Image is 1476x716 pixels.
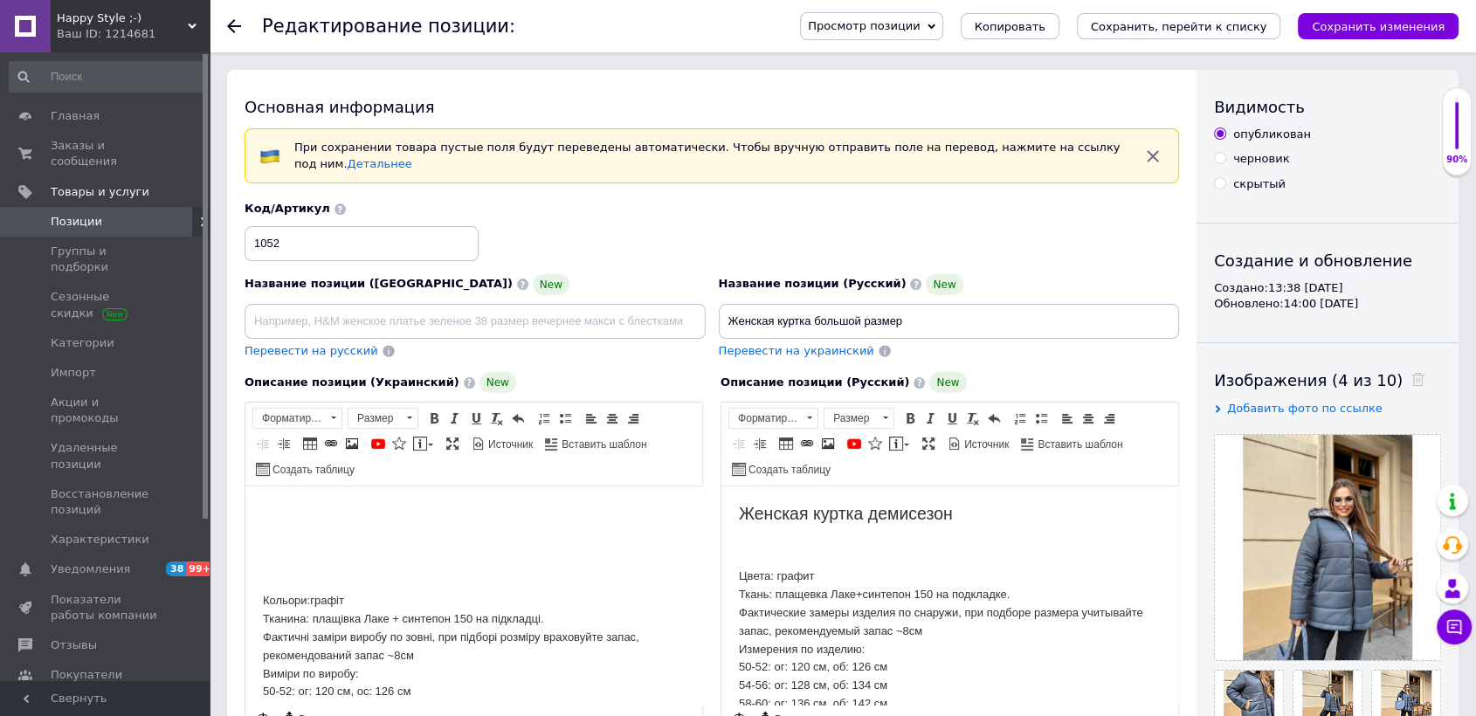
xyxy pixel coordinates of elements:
span: Позиции [51,214,102,230]
div: Создано: 13:38 [DATE] [1214,280,1441,296]
body: Визуальный текстовый редактор, CE2F6880-DA0D-4DDB-8EBD-55972DBE811B [17,17,439,287]
a: Вставить / удалить маркированный список [555,409,575,428]
span: Happy Style ;-) [57,10,188,26]
span: New [479,372,516,393]
span: Размер [824,409,877,428]
span: Удаленные позиции [51,440,162,472]
a: По левому краю [1058,409,1077,428]
a: Создать таблицу [729,459,833,478]
span: Группы и подборки [51,244,162,275]
div: Создание и обновление [1214,250,1441,272]
span: Код/Артикул [245,202,330,215]
span: Форматирование [253,409,325,428]
span: Отзывы [51,637,97,653]
a: Размер [348,408,418,429]
a: Полужирный (Ctrl+B) [424,409,444,428]
div: 90% Качество заполнения [1442,87,1472,176]
a: Вставить шаблон [542,434,649,453]
span: Восстановление позиций [51,486,162,518]
span: New [926,274,962,295]
div: Вернуться назад [227,19,241,33]
a: Подчеркнутый (Ctrl+U) [942,409,962,428]
a: Создать таблицу [253,459,357,478]
span: Характеристики [51,532,149,547]
span: Просмотр позиции [808,19,920,32]
iframe: Визуальный текстовый редактор, 57BC6411-A318-4916-9D87-A00199B03B79 [721,486,1178,705]
a: Источник [945,434,1011,453]
a: Размер [824,408,894,429]
a: Изображение [818,434,838,453]
a: Вставить иконку [866,434,885,453]
span: Добавить фото по ссылке [1227,402,1383,415]
span: Описание позиции (Украинский) [245,375,459,389]
span: Вставить шаблон [1035,437,1122,452]
div: Изображения (4 из 10) [1214,369,1441,391]
span: New [929,372,966,393]
span: Источник [486,437,533,452]
span: Создать таблицу [270,463,355,478]
i: Сохранить, перейти к списку [1091,20,1267,33]
a: Форматирование [728,408,818,429]
button: Сохранить изменения [1298,13,1459,39]
a: По левому краю [582,409,601,428]
div: опубликован [1233,127,1311,142]
div: Видимость [1214,96,1441,118]
div: скрытый [1233,176,1286,192]
span: Название позиции ([GEOGRAPHIC_DATA]) [245,277,513,290]
button: Сохранить, перейти к списку [1077,13,1281,39]
a: По правому краю [624,409,643,428]
span: Вставить шаблон [559,437,646,452]
button: Копировать [961,13,1059,39]
span: Перевести на русский [245,344,378,357]
a: По правому краю [1100,409,1119,428]
a: Отменить (Ctrl+Z) [508,409,528,428]
a: Убрать форматирование [487,409,507,428]
input: Например, H&M женское платье зеленое 38 размер вечернее макси с блестками [245,304,706,339]
h2: Женская куртка демисезон [17,17,439,38]
iframe: Визуальный текстовый редактор, CE2F6880-DA0D-4DDB-8EBD-55972DBE811B [245,486,702,705]
input: Поиск [9,61,205,93]
i: Сохранить изменения [1312,20,1445,33]
a: Вставить сообщение [410,434,436,453]
a: Вставить/Редактировать ссылку (Ctrl+L) [321,434,341,453]
div: Ваш ID: 1214681 [57,26,210,42]
a: По центру [603,409,622,428]
a: Курсив (Ctrl+I) [445,409,465,428]
a: Вставить шаблон [1018,434,1125,453]
a: Вставить/Редактировать ссылку (Ctrl+L) [797,434,817,453]
span: Источник [962,437,1009,452]
span: Размер [348,409,401,428]
a: Изображение [342,434,362,453]
h1: Редактирование позиции: [262,16,515,37]
span: Создать таблицу [746,463,831,478]
span: Товары и услуги [51,184,149,200]
a: Детальнее [347,157,411,170]
a: Развернуть [919,434,938,453]
a: Развернуть [443,434,462,453]
a: Увеличить отступ [274,434,293,453]
a: Источник [469,434,535,453]
button: Чат с покупателем [1437,609,1472,644]
a: Отменить (Ctrl+Z) [984,409,1004,428]
input: Например, H&M женское платье зеленое 38 размер вечернее макси с блестками [719,304,1180,339]
a: Увеличить отступ [750,434,769,453]
a: Форматирование [252,408,342,429]
body: Визуальный текстовый редактор, 57BC6411-A318-4916-9D87-A00199B03B79 [17,17,439,322]
a: Таблица [300,434,320,453]
p: Цвета: графит Ткань: плащевка Лаке+синтепон 150 на подкладке. Фактические замеры изделия по снару... [17,81,439,263]
span: Форматирование [729,409,801,428]
a: Полужирный (Ctrl+B) [900,409,920,428]
span: Главная [51,108,100,124]
span: При сохранении товара пустые поля будут переведены автоматически. Чтобы вручную отправить поле на... [294,141,1120,170]
a: Добавить видео с YouTube [845,434,864,453]
div: 90% [1443,154,1471,166]
span: Импорт [51,365,96,381]
a: Уменьшить отступ [729,434,748,453]
span: Перевести на украинский [719,344,874,357]
span: Уведомления [51,561,130,577]
span: Акции и промокоды [51,395,162,426]
p: Кольори:графіт Тканина: плащівка Лаке + синтепон 150 на підкладці. Фактичні заміри виробу по зовн... [17,106,439,287]
a: По центру [1079,409,1098,428]
div: Обновлено: 14:00 [DATE] [1214,296,1441,312]
a: Вставить / удалить нумерованный список [535,409,554,428]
